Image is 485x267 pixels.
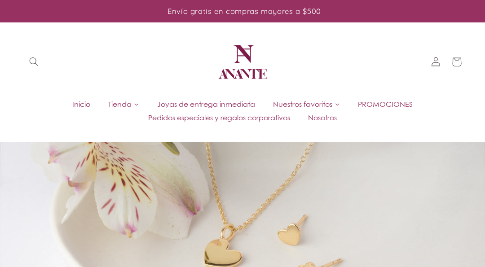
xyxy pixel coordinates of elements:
[273,99,332,109] span: Nuestros favoritos
[168,6,321,16] span: Envío gratis en compras mayores a $500
[264,97,349,111] a: Nuestros favoritos
[148,97,264,111] a: Joyas de entrega inmediata
[139,111,299,124] a: Pedidos especiales y regalos corporativos
[299,111,346,124] a: Nosotros
[99,97,148,111] a: Tienda
[72,99,90,109] span: Inicio
[358,99,413,109] span: PROMOCIONES
[24,52,44,72] summary: Búsqueda
[148,113,290,123] span: Pedidos especiales y regalos corporativos
[157,99,255,109] span: Joyas de entrega inmediata
[308,113,337,123] span: Nosotros
[349,97,422,111] a: PROMOCIONES
[63,97,99,111] a: Inicio
[212,31,273,92] a: Anante Joyería | Diseño mexicano
[216,35,269,89] img: Anante Joyería | Diseño mexicano
[108,99,132,109] span: Tienda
